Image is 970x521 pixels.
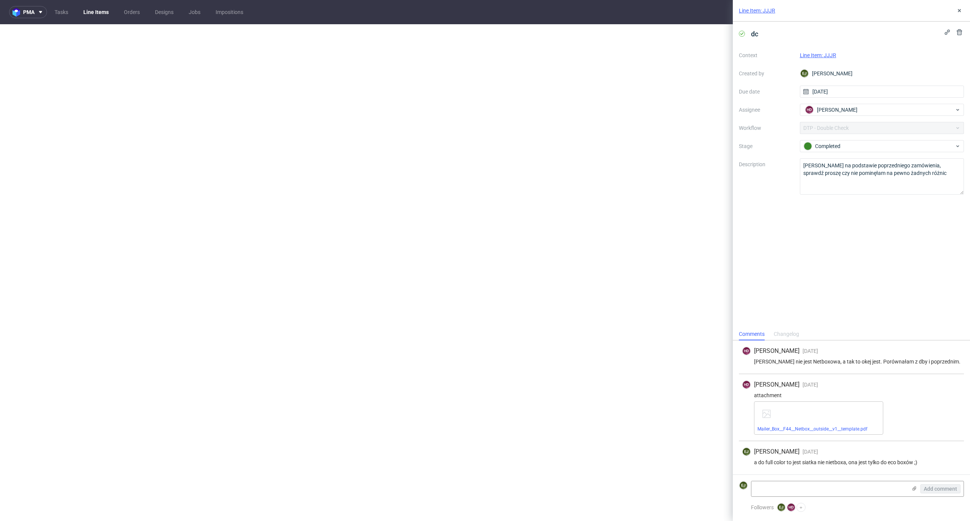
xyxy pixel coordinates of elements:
[743,381,750,388] figcaption: HD
[803,348,818,354] span: [DATE]
[754,381,799,389] span: [PERSON_NAME]
[787,504,795,511] figcaption: HD
[748,28,761,40] span: dc
[211,6,248,18] a: Impositions
[23,9,34,15] span: pma
[739,160,794,193] label: Description
[803,382,818,388] span: [DATE]
[742,459,961,465] div: a do full color to jest siatka nie nietboxa, ona jest tylko do eco boxów ;)
[817,106,857,114] span: [PERSON_NAME]
[743,448,750,455] figcaption: EJ
[754,347,799,355] span: [PERSON_NAME]
[119,6,144,18] a: Orders
[9,6,47,18] button: pma
[739,328,765,340] div: Comments
[742,359,961,365] div: [PERSON_NAME] nie jest Netboxowa, a tak to okej jest. Porównałam z dby i poprzednim.
[739,105,794,114] label: Assignee
[806,106,813,114] figcaption: HD
[742,392,961,398] div: attachment
[79,6,113,18] a: Line Items
[739,7,775,14] a: Line Item: JJJR
[739,69,794,78] label: Created by
[184,6,205,18] a: Jobs
[754,448,799,456] span: [PERSON_NAME]
[739,87,794,96] label: Due date
[13,8,23,17] img: logo
[804,142,954,150] div: Completed
[740,482,747,489] figcaption: EJ
[739,123,794,133] label: Workflow
[150,6,178,18] a: Designs
[778,504,785,511] figcaption: EJ
[800,52,836,58] a: Line Item: JJJR
[757,426,867,432] a: Mailer_Box__F44__Netbox__outside__v1__template.pdf
[800,67,964,80] div: [PERSON_NAME]
[774,328,799,340] div: Changelog
[801,70,808,77] figcaption: EJ
[743,347,750,355] figcaption: HD
[796,503,806,512] button: +
[50,6,73,18] a: Tasks
[800,158,964,195] textarea: [PERSON_NAME] na podstawie poprzedniego zamówienia, sprawdź proszę czy nie pominęłam na pewno żad...
[739,142,794,151] label: Stage
[803,449,818,455] span: [DATE]
[739,51,794,60] label: Context
[751,504,774,510] span: Followers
